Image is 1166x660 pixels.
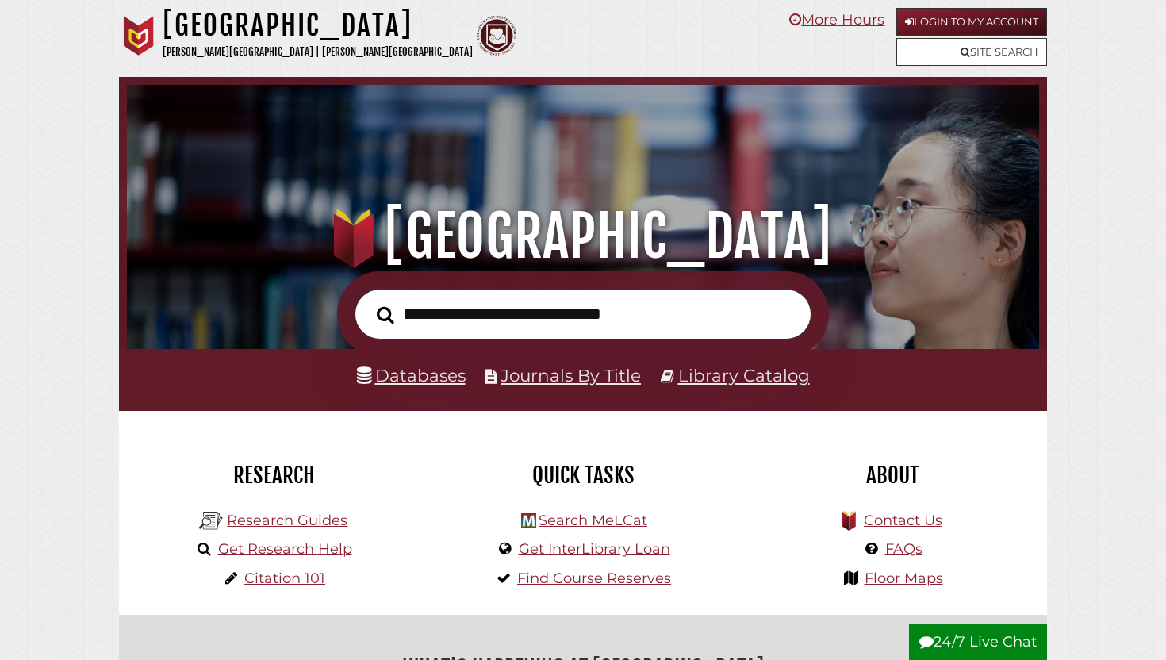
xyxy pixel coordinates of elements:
p: [PERSON_NAME][GEOGRAPHIC_DATA] | [PERSON_NAME][GEOGRAPHIC_DATA] [163,43,473,61]
a: Contact Us [864,512,942,529]
h2: Quick Tasks [440,462,726,489]
a: Journals By Title [501,365,641,386]
a: Login to My Account [896,8,1047,36]
h2: About [750,462,1035,489]
a: Site Search [896,38,1047,66]
img: Calvin University [119,16,159,56]
img: Calvin Theological Seminary [477,16,516,56]
img: Hekman Library Logo [521,513,536,528]
a: Research Guides [227,512,347,529]
a: Get Research Help [218,540,352,558]
a: FAQs [885,540,922,558]
h1: [GEOGRAPHIC_DATA] [144,201,1022,271]
i: Search [377,305,394,324]
a: Databases [357,365,466,386]
h1: [GEOGRAPHIC_DATA] [163,8,473,43]
a: Floor Maps [865,570,943,587]
a: Library Catalog [678,365,810,386]
a: Get InterLibrary Loan [519,540,670,558]
img: Hekman Library Logo [199,509,223,533]
a: Search MeLCat [539,512,647,529]
a: Find Course Reserves [517,570,671,587]
button: Search [369,301,402,328]
a: Citation 101 [244,570,325,587]
h2: Research [131,462,416,489]
a: More Hours [789,11,884,29]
